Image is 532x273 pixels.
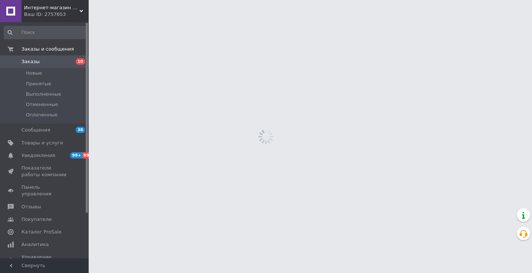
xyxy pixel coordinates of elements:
span: 99+ [70,152,82,158]
span: Панель управления [21,184,68,197]
span: Товары и услуги [21,140,63,146]
span: Отмененные [26,101,58,108]
span: Принятые [26,81,51,87]
span: Уведомления [21,152,55,159]
span: Интернет-магазин Клуб "Поддержка" [24,4,79,11]
span: 38 [76,127,85,133]
span: Сообщения [21,127,50,133]
span: Покупатели [21,216,52,223]
span: Выполненные [26,91,61,98]
span: Аналитика [21,241,49,248]
span: Управление сайтом [21,254,68,267]
span: 99+ [82,152,95,158]
span: Каталог ProSale [21,229,61,235]
span: Отзывы [21,204,41,210]
span: Заказы [21,58,40,65]
span: 10 [76,58,85,65]
input: Поиск [4,26,87,39]
span: Оплаченные [26,112,58,118]
span: Показатели работы компании [21,165,68,178]
div: Ваш ID: 2757653 [24,11,89,18]
span: Заказы и сообщения [21,46,74,52]
span: Новые [26,70,42,76]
